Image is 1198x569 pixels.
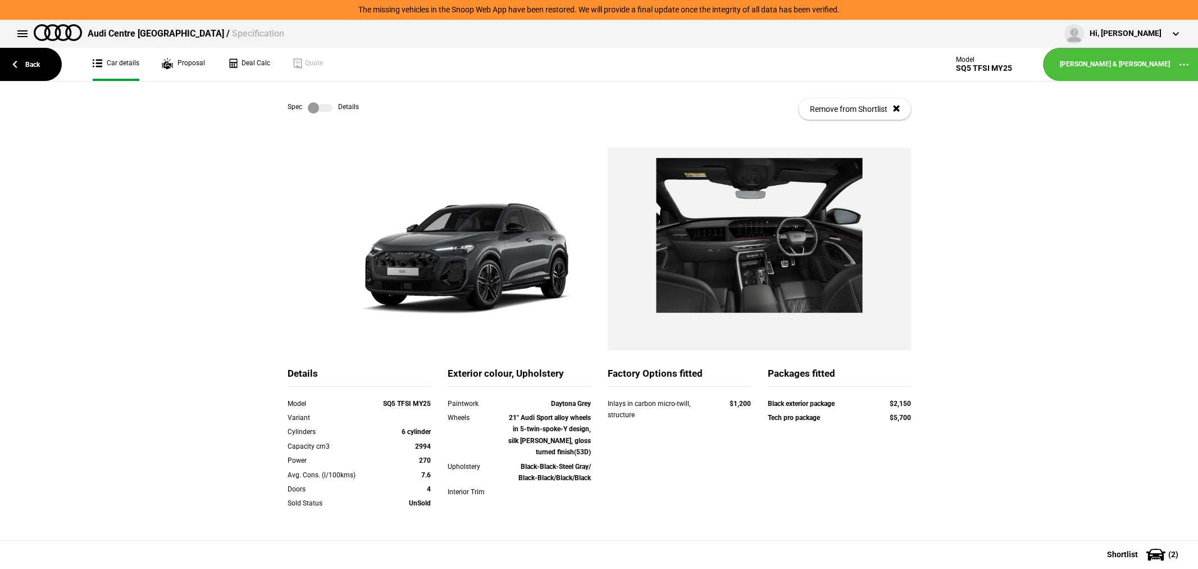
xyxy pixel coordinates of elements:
[402,428,431,436] strong: 6 cylinder
[227,48,270,81] a: Deal Calc
[1090,540,1198,568] button: Shortlist(2)
[890,400,911,408] strong: $2,150
[448,461,505,472] div: Upholstery
[93,48,139,81] a: Car details
[288,367,431,387] div: Details
[1090,28,1161,39] div: Hi, [PERSON_NAME]
[409,499,431,507] strong: UnSold
[768,367,911,387] div: Packages fitted
[1168,550,1178,558] span: ( 2 )
[518,463,591,482] strong: Black-Black-Steel Gray/ Black-Black/Black/Black
[768,400,835,408] strong: Black exterior package
[288,426,373,437] div: Cylinders
[448,412,505,423] div: Wheels
[288,469,373,481] div: Avg. Cons. (l/100kms)
[288,398,373,409] div: Model
[427,485,431,493] strong: 4
[415,442,431,450] strong: 2994
[421,471,431,479] strong: 7.6
[608,398,708,421] div: Inlays in carbon micro-twill, structure
[799,98,911,120] button: Remove from Shortlist
[288,441,373,452] div: Capacity cm3
[162,48,205,81] a: Proposal
[383,400,431,408] strong: SQ5 TFSI MY25
[288,484,373,495] div: Doors
[88,28,284,40] div: Audi Centre [GEOGRAPHIC_DATA] /
[608,367,751,387] div: Factory Options fitted
[551,400,591,408] strong: Daytona Grey
[288,455,373,466] div: Power
[448,398,505,409] div: Paintwork
[1107,550,1138,558] span: Shortlist
[448,367,591,387] div: Exterior colour, Upholstery
[768,414,820,422] strong: Tech pro package
[956,56,1012,64] div: Model
[288,412,373,423] div: Variant
[1060,60,1170,69] a: [PERSON_NAME] & [PERSON_NAME]
[508,414,591,456] strong: 21" Audi Sport alloy wheels in 5-twin-spoke-Y design, silk [PERSON_NAME], gloss turned finish(53D)
[1170,51,1198,79] button: ...
[730,400,751,408] strong: $1,200
[288,498,373,509] div: Sold Status
[288,102,359,114] div: Spec Details
[448,486,505,498] div: Interior Trim
[956,64,1012,73] div: SQ5 TFSI MY25
[419,457,431,464] strong: 270
[34,24,82,41] img: audi.png
[232,28,284,39] span: Specification
[890,414,911,422] strong: $5,700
